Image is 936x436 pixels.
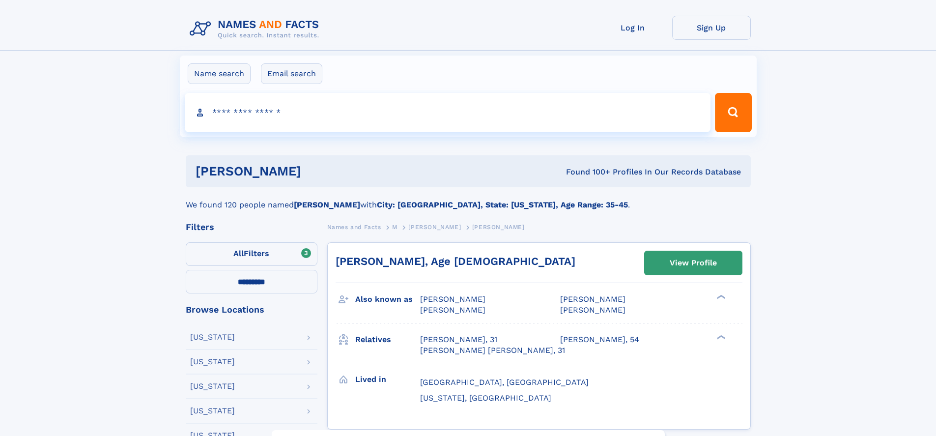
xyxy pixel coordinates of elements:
[190,358,235,366] div: [US_STATE]
[355,331,420,348] h3: Relatives
[420,334,497,345] a: [PERSON_NAME], 31
[233,249,244,258] span: All
[420,294,485,304] span: [PERSON_NAME]
[186,223,317,232] div: Filters
[714,334,726,340] div: ❯
[190,382,235,390] div: [US_STATE]
[672,16,751,40] a: Sign Up
[186,305,317,314] div: Browse Locations
[714,294,726,300] div: ❯
[560,305,625,315] span: [PERSON_NAME]
[190,333,235,341] div: [US_STATE]
[433,167,741,177] div: Found 100+ Profiles In Our Records Database
[392,221,397,233] a: M
[420,393,551,403] span: [US_STATE], [GEOGRAPHIC_DATA]
[408,221,461,233] a: [PERSON_NAME]
[261,63,322,84] label: Email search
[188,63,251,84] label: Name search
[327,221,381,233] a: Names and Facts
[472,224,525,231] span: [PERSON_NAME]
[186,16,327,42] img: Logo Names and Facts
[670,252,717,274] div: View Profile
[196,165,434,177] h1: [PERSON_NAME]
[594,16,672,40] a: Log In
[294,200,360,209] b: [PERSON_NAME]
[355,371,420,388] h3: Lived in
[420,305,485,315] span: [PERSON_NAME]
[186,242,317,266] label: Filters
[408,224,461,231] span: [PERSON_NAME]
[355,291,420,308] h3: Also known as
[185,93,711,132] input: search input
[420,345,565,356] a: [PERSON_NAME] [PERSON_NAME], 31
[715,93,751,132] button: Search Button
[392,224,397,231] span: M
[336,255,575,267] a: [PERSON_NAME], Age [DEMOGRAPHIC_DATA]
[645,251,742,275] a: View Profile
[560,294,625,304] span: [PERSON_NAME]
[377,200,628,209] b: City: [GEOGRAPHIC_DATA], State: [US_STATE], Age Range: 35-45
[190,407,235,415] div: [US_STATE]
[186,187,751,211] div: We found 120 people named with .
[560,334,639,345] a: [PERSON_NAME], 54
[420,378,589,387] span: [GEOGRAPHIC_DATA], [GEOGRAPHIC_DATA]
